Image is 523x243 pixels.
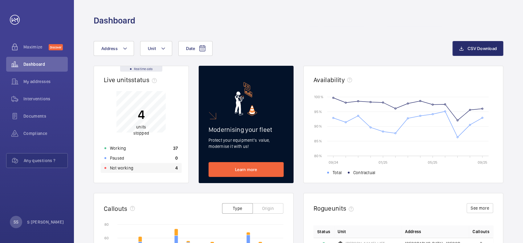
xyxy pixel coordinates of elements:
div: Real time data [120,66,162,72]
text: 100 % [314,94,323,99]
button: Origin [253,203,283,214]
button: CSV Download [452,41,503,56]
text: 05/25 [428,160,437,165]
p: units [133,124,149,136]
p: S [PERSON_NAME] [27,219,64,225]
text: 90 % [314,124,322,128]
p: Protect your equipment's value, modernise it with us! [209,137,284,149]
span: Maximize [23,44,49,50]
p: Working [110,145,126,151]
span: Address [101,46,118,51]
span: Any questions ? [24,157,67,164]
button: Type [222,203,253,214]
span: Unit [338,228,346,235]
span: Unit [148,46,156,51]
h2: Callouts [104,205,128,212]
span: Interventions [23,96,68,102]
button: Date [178,41,213,56]
span: units [332,204,356,212]
button: Unit [140,41,172,56]
span: CSV Download [468,46,497,51]
span: Discover [49,44,63,50]
button: See more [467,203,493,213]
text: 85 % [314,139,322,143]
span: Date [186,46,195,51]
p: 4 [175,165,178,171]
h2: Availability [314,76,345,84]
h2: Modernising your fleet [209,126,284,133]
text: 01/25 [379,160,387,165]
p: 0 [175,155,178,161]
p: SS [14,219,18,225]
span: Documents [23,113,68,119]
img: marketing-card.svg [235,82,257,116]
span: Dashboard [23,61,68,67]
span: status [131,76,159,84]
text: 95 % [314,109,322,114]
span: Callouts [472,228,489,235]
span: Address [405,228,421,235]
p: 4 [133,107,149,122]
text: 60 [104,236,109,240]
p: Status [317,228,330,235]
text: 09/24 [329,160,338,165]
p: Paused [110,155,124,161]
h2: Rogue [314,204,356,212]
span: Compliance [23,130,68,136]
span: Total [333,170,342,176]
text: 80 [104,222,109,227]
button: Address [94,41,134,56]
p: Not working [110,165,133,171]
text: 80 % [314,153,322,158]
text: 09/25 [477,160,487,165]
p: 37 [173,145,178,151]
span: My addresses [23,78,68,85]
h2: Live units [104,76,159,84]
span: Contractual [353,170,375,176]
span: stopped [133,131,149,136]
a: Learn more [209,162,284,177]
h1: Dashboard [94,15,135,26]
